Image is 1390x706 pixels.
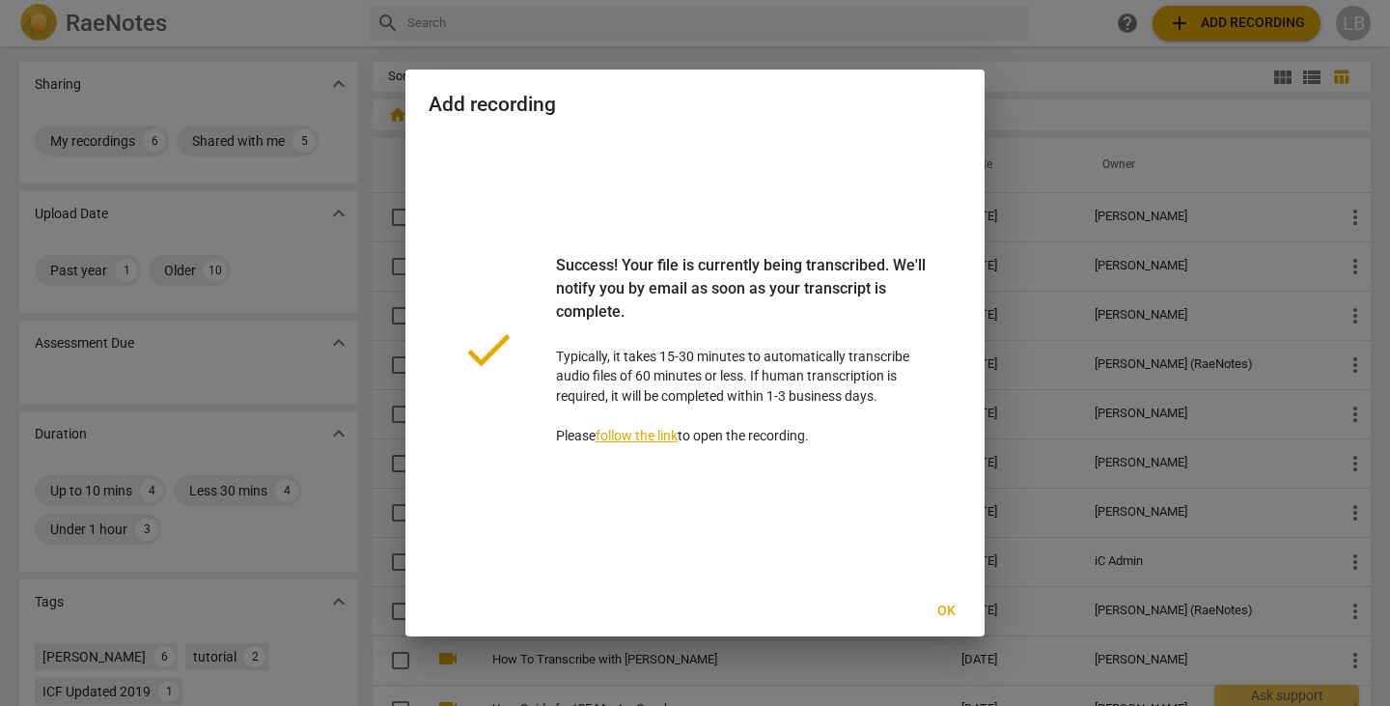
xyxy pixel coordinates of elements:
button: Ok [915,594,977,629]
p: Typically, it takes 15-30 minutes to automatically transcribe audio files of 60 minutes or less. ... [556,254,931,446]
a: follow the link [596,428,678,443]
h2: Add recording [429,93,961,117]
span: done [459,321,517,379]
span: Ok [931,602,961,621]
div: Success! Your file is currently being transcribed. We'll notify you by email as soon as your tran... [556,254,931,347]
